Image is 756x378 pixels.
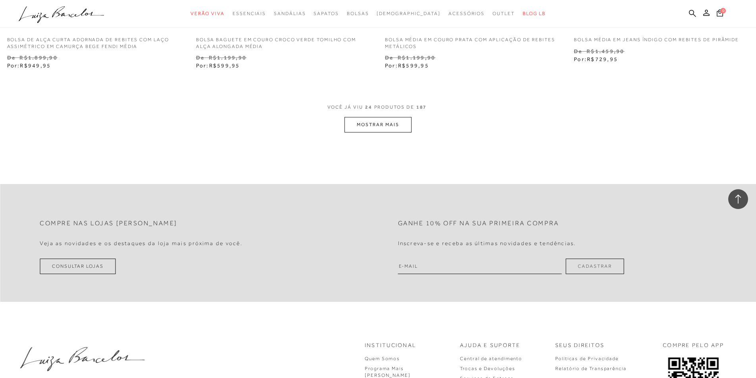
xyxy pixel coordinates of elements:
input: E-mail [398,259,562,274]
a: Quem Somos [365,356,400,361]
h2: Compre nas lojas [PERSON_NAME] [40,220,177,227]
a: Trocas e Devoluções [460,366,515,371]
h4: Inscreva-se e receba as últimas novidades e tendências. [398,240,576,247]
span: BLOG LB [523,11,546,16]
a: BOLSA BAGUETE EM COURO CROCO VERDE TOMILHO COM ALÇA ALONGADA MÉDIA [190,32,377,50]
a: categoryNavScreenReaderText [314,6,339,21]
span: Essenciais [233,11,266,16]
a: categoryNavScreenReaderText [233,6,266,21]
span: Por: [574,56,618,62]
button: Cadastrar [566,259,624,274]
p: COMPRE PELO APP [663,342,724,349]
a: Relatório de Transparência [555,366,627,371]
a: categoryNavScreenReaderText [190,6,225,21]
small: De [196,54,204,61]
img: luiza-barcelos.png [20,347,144,371]
span: R$949,95 [20,62,51,69]
p: Institucional [365,342,416,349]
span: 187 [416,104,427,110]
h4: Veja as novidades e os destaques da loja mais próxima de você. [40,240,242,247]
span: Bolsas [347,11,369,16]
a: categoryNavScreenReaderText [492,6,515,21]
span: Sandálias [274,11,306,16]
small: De [7,54,15,61]
span: Acessórios [448,11,485,16]
span: Outlet [492,11,515,16]
span: R$729,95 [587,56,618,62]
span: [DEMOGRAPHIC_DATA] [377,11,441,16]
span: 0 [720,8,726,13]
button: MOSTRAR MAIS [344,117,411,132]
a: categoryNavScreenReaderText [448,6,485,21]
span: Por: [385,62,429,69]
a: Consultar Lojas [40,259,116,274]
span: R$599,95 [398,62,429,69]
small: De [574,48,582,54]
span: R$599,95 [209,62,240,69]
span: 24 [365,104,372,110]
a: categoryNavScreenReaderText [347,6,369,21]
p: Seus Direitos [555,342,604,349]
a: BLOG LB [523,6,546,21]
a: BOLSA MÉDIA EM COURO PRATA COM APLICAÇÃO DE REBITES METÁLICOS [379,32,566,50]
small: De [385,54,393,61]
small: R$1.199,90 [398,54,435,61]
small: R$1.459,90 [587,48,624,54]
a: BOLSA DE ALÇA CURTA ADORNADA DE REBITES COM LAÇO ASSIMÉTRICO EM CAMURÇA BEGE FENDI MÉDIA [1,32,188,50]
button: 0 [714,9,725,19]
small: R$1.199,90 [209,54,246,61]
a: BOLSA MÉDIA EM JEANS ÍNDIGO COM REBITES DE PIRÂMIDE [568,32,755,43]
h2: Ganhe 10% off na sua primeira compra [398,220,559,227]
small: R$1.899,90 [19,54,57,61]
span: VOCÊ JÁ VIU PRODUTOS DE [327,104,429,110]
a: noSubCategoriesText [377,6,441,21]
a: Políticas de Privacidade [555,356,619,361]
a: Central de atendimento [460,356,522,361]
span: Sapatos [314,11,339,16]
p: Ajuda e Suporte [460,342,521,349]
span: Por: [7,62,51,69]
a: categoryNavScreenReaderText [274,6,306,21]
a: Programa Mais [PERSON_NAME] [365,366,411,378]
span: Por: [196,62,240,69]
span: Verão Viva [190,11,225,16]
